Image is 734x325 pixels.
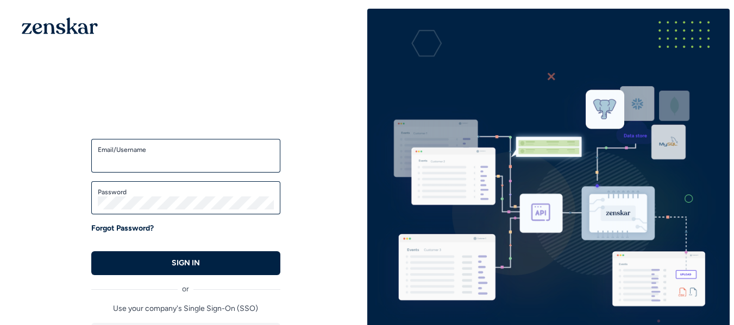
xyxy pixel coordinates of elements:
label: Password [98,188,274,196]
a: Forgot Password? [91,223,154,234]
button: SIGN IN [91,251,280,275]
div: or [91,275,280,295]
p: SIGN IN [172,258,200,269]
p: Use your company's Single Sign-On (SSO) [91,303,280,314]
label: Email/Username [98,145,274,154]
img: 1OGAJ2xQqyY4LXKgY66KYq0eOWRCkrZdAb3gUhuVAqdWPZE9SRJmCz+oDMSn4zDLXe31Ii730ItAGKgCKgCCgCikA4Av8PJUP... [22,17,98,34]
